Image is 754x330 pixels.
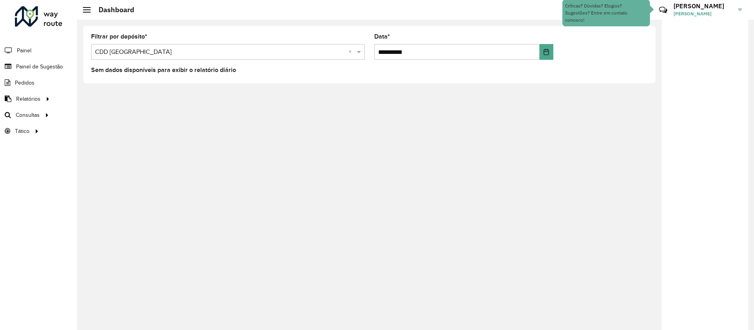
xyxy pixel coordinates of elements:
[16,63,63,71] span: Painel de Sugestão
[17,46,31,55] span: Painel
[16,111,40,119] span: Consultas
[540,44,553,60] button: Choose Date
[91,32,147,41] label: Filtrar por depósito
[91,65,236,75] label: Sem dados disponíveis para exibir o relatório diário
[15,127,29,135] span: Tático
[15,79,35,87] span: Pedidos
[348,47,355,57] span: Clear all
[374,32,390,41] label: Data
[16,95,40,103] span: Relatórios
[91,6,134,14] h2: Dashboard
[673,2,732,10] h3: [PERSON_NAME]
[655,2,672,18] a: Contato Rápido
[673,10,732,17] span: [PERSON_NAME]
